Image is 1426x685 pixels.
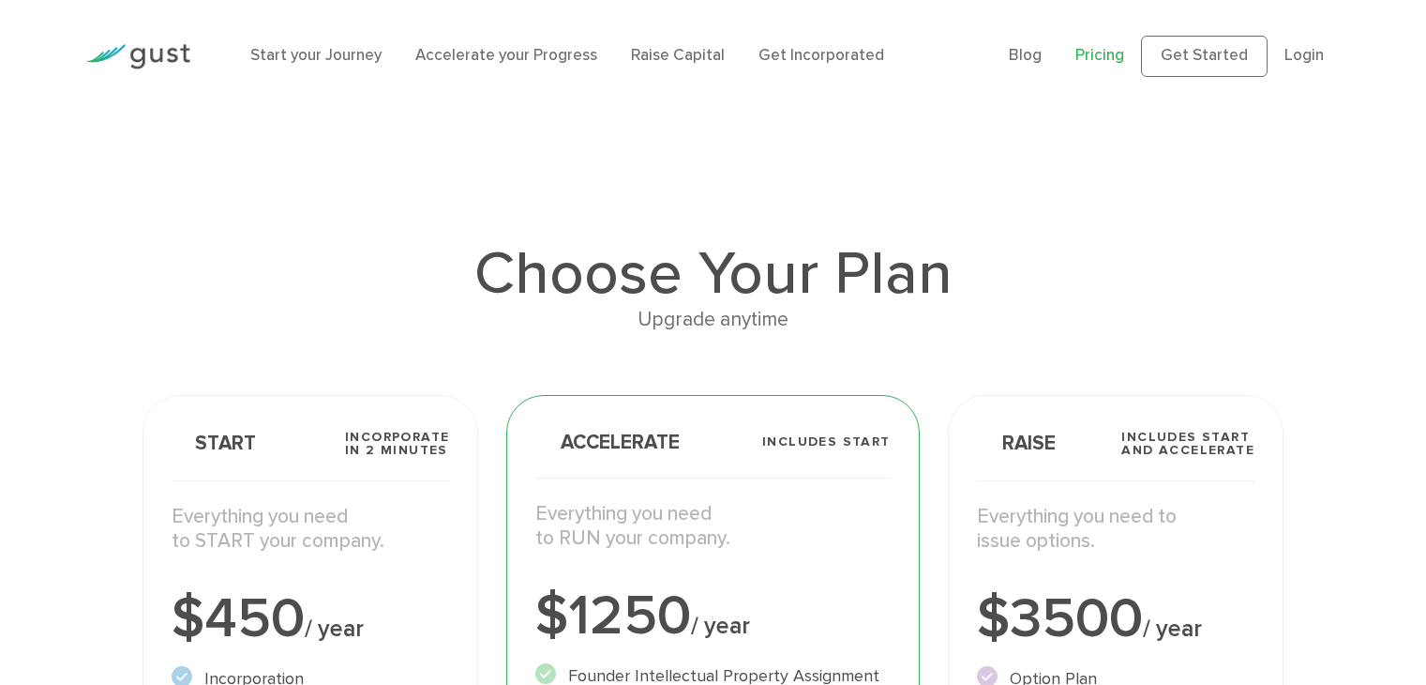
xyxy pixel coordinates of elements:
p: Everything you need to RUN your company. [535,502,890,552]
div: $1250 [535,588,890,645]
p: Everything you need to issue options. [977,505,1255,555]
a: Login [1284,46,1324,65]
div: $450 [172,591,450,647]
span: Start [172,434,256,453]
a: Get Incorporated [758,46,884,65]
div: Upgrade anytime [143,304,1283,336]
h1: Choose Your Plan [143,244,1283,304]
a: Raise Capital [631,46,725,65]
div: $3500 [977,591,1255,647]
a: Blog [1009,46,1042,65]
img: Gust Logo [85,44,190,69]
a: Get Started [1141,36,1268,77]
span: Includes START and ACCELERATE [1121,431,1254,457]
a: Accelerate your Progress [415,46,597,65]
span: Raise [977,434,1056,453]
span: Accelerate [535,433,680,452]
p: Everything you need to START your company. [172,505,450,555]
span: / year [305,615,364,643]
a: Pricing [1075,46,1124,65]
span: Incorporate in 2 Minutes [345,431,449,457]
a: Start your Journey [250,46,382,65]
span: / year [691,612,750,640]
span: Includes START [762,435,891,449]
span: / year [1143,615,1202,643]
